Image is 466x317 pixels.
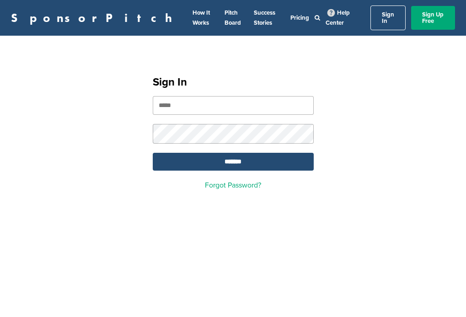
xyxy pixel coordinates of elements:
a: Sign Up Free [411,6,455,30]
a: How It Works [193,9,210,27]
a: Help Center [326,7,350,28]
a: Pricing [290,14,309,21]
h1: Sign In [153,74,314,91]
a: Forgot Password? [205,181,261,190]
a: Pitch Board [225,9,241,27]
a: Success Stories [254,9,275,27]
a: Sign In [370,5,406,30]
a: SponsorPitch [11,12,178,24]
